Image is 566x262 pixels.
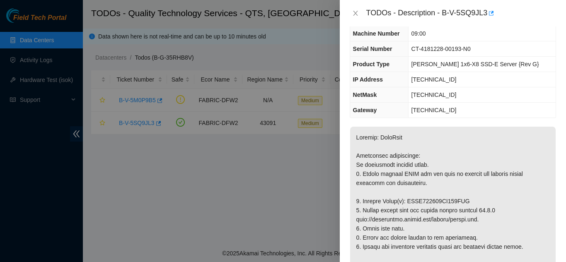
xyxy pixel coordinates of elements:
[350,10,361,17] button: Close
[353,30,400,37] span: Machine Number
[353,107,377,113] span: Gateway
[353,76,383,83] span: IP Address
[411,46,471,52] span: CT-4181228-00193-N0
[352,10,359,17] span: close
[353,46,392,52] span: Serial Number
[353,61,389,67] span: Product Type
[366,7,556,20] div: TODOs - Description - B-V-5SQ9JL3
[411,107,457,113] span: [TECHNICAL_ID]
[411,76,457,83] span: [TECHNICAL_ID]
[411,91,457,98] span: [TECHNICAL_ID]
[353,91,377,98] span: NetMask
[411,61,539,67] span: [PERSON_NAME] 1x6-X8 SSD-E Server {Rev G}
[411,30,426,37] span: 09:00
